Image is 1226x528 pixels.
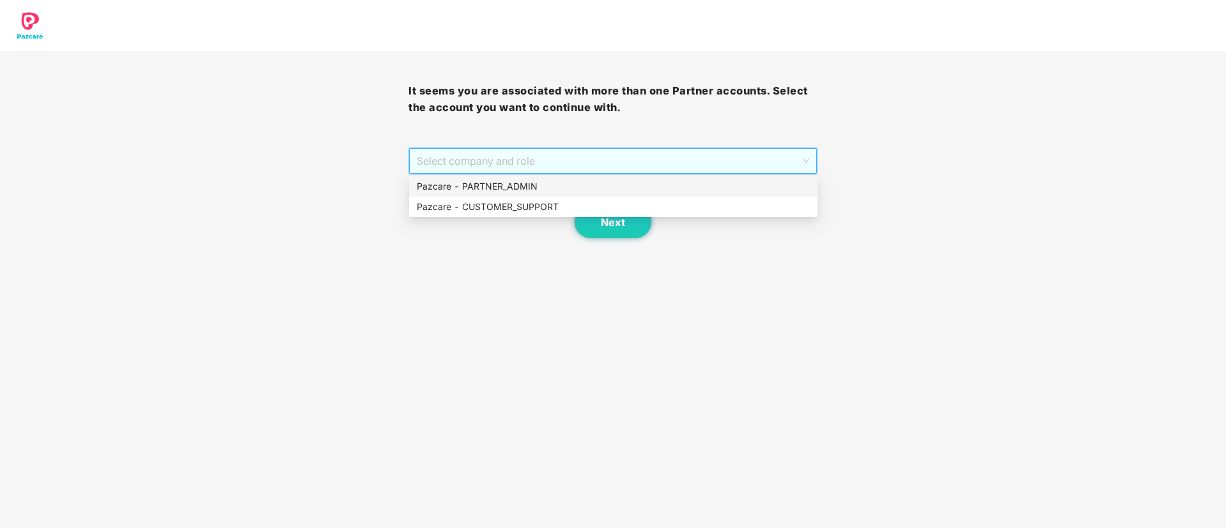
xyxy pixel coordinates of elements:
[409,197,818,217] div: Pazcare - CUSTOMER_SUPPORT
[409,176,818,197] div: Pazcare - PARTNER_ADMIN
[417,179,810,193] div: Pazcare - PARTNER_ADMIN
[408,83,817,116] h3: It seems you are associated with more than one Partner accounts. Select the account you want to c...
[417,200,810,214] div: Pazcare - CUSTOMER_SUPPORT
[575,206,651,238] button: Next
[417,149,809,173] span: Select company and role
[601,216,625,229] span: Next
